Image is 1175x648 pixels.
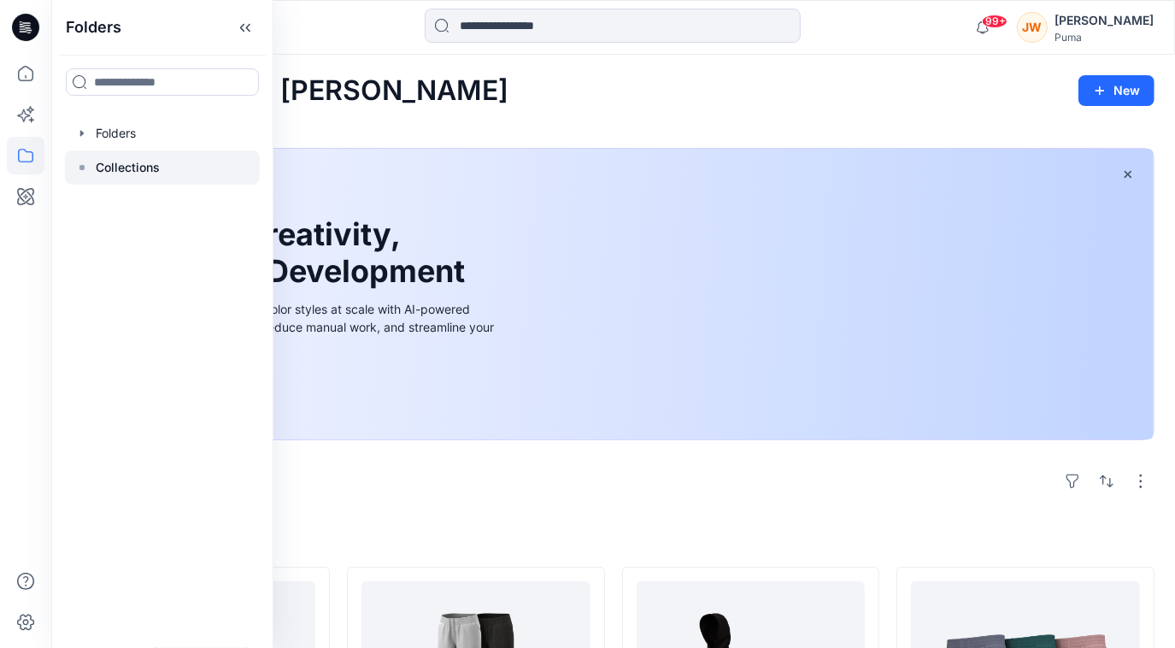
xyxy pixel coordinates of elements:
div: Puma [1055,31,1154,44]
button: New [1078,75,1154,106]
h2: Welcome back, [PERSON_NAME] [72,75,508,107]
h1: Unleash Creativity, Speed Up Development [114,216,473,290]
div: JW [1017,12,1048,43]
p: Collections [96,157,160,178]
span: 99+ [982,15,1008,28]
div: Explore ideas faster and recolor styles at scale with AI-powered tools that boost creativity, red... [114,300,498,354]
div: [PERSON_NAME] [1055,10,1154,31]
h4: Styles [72,529,1154,550]
a: Discover more [114,374,498,409]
